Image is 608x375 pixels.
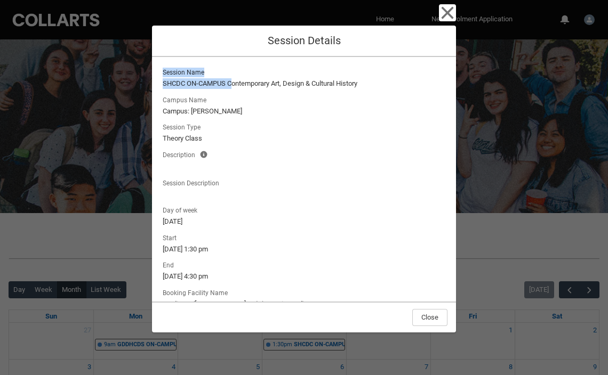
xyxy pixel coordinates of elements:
[163,176,223,188] span: Session Description
[163,299,445,309] lightning-formatted-text: Studio 11 ([PERSON_NAME]. L1) (capacity xppl)
[163,258,178,270] span: End
[268,34,341,47] span: Session Details
[163,133,445,144] lightning-formatted-text: Theory Class
[163,244,445,255] lightning-formatted-text: [DATE] 1:30 pm
[163,78,445,89] lightning-formatted-text: SHCDC ON-CAMPUS Contemporary Art, Design & Cultural History
[163,216,445,227] lightning-formatted-text: [DATE]
[163,148,199,160] span: Description
[412,309,447,326] button: Close
[163,271,445,282] lightning-formatted-text: [DATE] 4:30 pm
[163,231,181,243] span: Start
[163,93,211,105] span: Campus Name
[163,120,205,132] span: Session Type
[163,66,209,77] span: Session Name
[163,106,445,117] lightning-formatted-text: Campus: [PERSON_NAME]
[439,4,456,21] button: Close
[163,286,232,298] span: Booking Facility Name
[163,203,202,215] span: Day of week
